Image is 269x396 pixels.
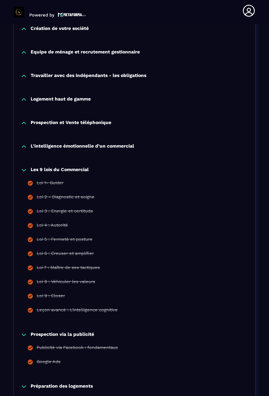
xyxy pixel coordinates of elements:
[31,143,134,150] p: L'intelligence émotionnelle d’un commercial
[29,12,54,17] p: Powered by
[31,73,146,79] p: Travailler avec des indépendants - les obligations
[31,383,93,390] p: Préparation des logements
[37,208,93,216] div: Loi 3 : Energie et certitude
[31,96,91,103] p: Logement haut de gamme
[37,293,65,301] div: Loi 9 : Closer
[37,237,92,244] div: Loi 5 : Fermeté et posture
[58,12,86,17] img: logo
[37,223,68,230] div: Loi 4 : Autorité
[13,7,24,17] img: logo-branding
[31,120,111,126] p: Prospection et Vente téléphonique
[37,251,94,258] div: Loi 6 : Creuser et amplifier
[37,279,95,286] div: Loi 8 : Véhiculer les valeurs
[37,345,118,352] div: Publicité via Facebook : fondamentaux
[37,180,64,188] div: Loi 1- Guider
[37,265,100,272] div: Loi 7 : Maître de ses tactiques
[37,359,61,366] div: Google Ads
[37,194,94,202] div: Loi 2 - Diagnostic et soigne
[31,49,140,56] p: Equipe de ménage et recrutement gestionnaire
[31,167,89,173] p: Les 9 lois du Commercial
[31,26,89,32] p: Création de votre société
[31,331,94,338] p: Prospection via la publicité
[37,307,118,315] div: Leçon avancé : L'intelligence cognitive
